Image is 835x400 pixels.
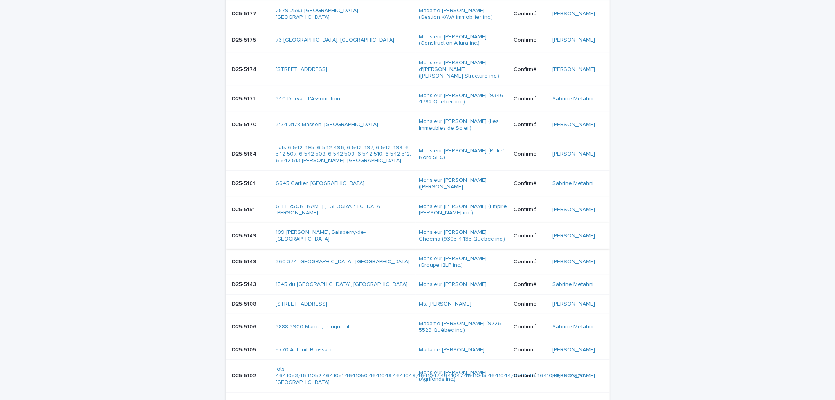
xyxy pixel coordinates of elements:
tr: D25-5177D25-5177 2579-2583 [GEOGRAPHIC_DATA], [GEOGRAPHIC_DATA] Madame [PERSON_NAME] (Gestion KAV... [226,1,610,27]
a: Sabrine Metahni [552,180,593,187]
a: Monsieur [PERSON_NAME] (Relief Nord SEC) [419,148,507,161]
a: Monsieur [PERSON_NAME] (9346-4782 Québec inc.) [419,92,507,106]
p: Confirmé [514,281,546,288]
p: D25-5143 [232,280,258,288]
a: Lots 6 542 495, 6 542 496, 6 542 497, 6 542 498, 6 542 507, 6 542 508, 6 542 509, 6 542 510, 6 54... [276,145,413,164]
a: 73 [GEOGRAPHIC_DATA], [GEOGRAPHIC_DATA] [276,37,394,43]
a: [PERSON_NAME] [552,121,595,128]
tr: D25-5105D25-5105 5770 Auteuil, Brossard Madame [PERSON_NAME] Confirmé[PERSON_NAME] [226,340,610,360]
a: [PERSON_NAME] [552,11,595,17]
p: Confirmé [514,66,546,73]
a: 5770 Auteuil, Brossard [276,347,333,353]
a: Sabrine Metahni [552,96,593,102]
a: Monsieur [PERSON_NAME] (Les Immeubles de Soleil) [419,118,507,132]
p: D25-5102 [232,371,258,379]
a: [PERSON_NAME] [552,233,595,239]
p: D25-5177 [232,9,258,17]
a: Monsieur [PERSON_NAME] (Agrifonds inc.) [419,369,507,383]
tr: D25-5149D25-5149 109 [PERSON_NAME], Salaberry-de-[GEOGRAPHIC_DATA] Monsieur [PERSON_NAME] Cheema ... [226,223,610,249]
p: Confirmé [514,151,546,157]
a: 360-374 [GEOGRAPHIC_DATA], [GEOGRAPHIC_DATA] [276,259,409,265]
tr: D25-5175D25-5175 73 [GEOGRAPHIC_DATA], [GEOGRAPHIC_DATA] Monsieur [PERSON_NAME] (Construction All... [226,27,610,53]
a: 3888-3900 Mance, Longueuil [276,324,349,330]
tr: D25-5151D25-5151 6 [PERSON_NAME] , [GEOGRAPHIC_DATA][PERSON_NAME] Monsieur [PERSON_NAME] (Empire ... [226,197,610,223]
tr: D25-5143D25-5143 1545 du [GEOGRAPHIC_DATA], [GEOGRAPHIC_DATA] Monsieur [PERSON_NAME] ConfirméSabr... [226,275,610,295]
a: 6 [PERSON_NAME] , [GEOGRAPHIC_DATA][PERSON_NAME] [276,203,413,217]
a: Sabrine Metahni [552,281,593,288]
a: Madame [PERSON_NAME] (9226-5529 Québec inc.) [419,320,507,334]
tr: D25-5171D25-5171 340 Dorval , L'Assomption Monsieur [PERSON_NAME] (9346-4782 Québec inc.) Confirm... [226,86,610,112]
a: Monsieur [PERSON_NAME] (Construction Allura inc.) [419,34,507,47]
a: 340 Dorval , L'Assomption [276,96,340,102]
p: Confirmé [514,37,546,43]
a: [PERSON_NAME] [552,151,595,157]
p: Confirmé [514,324,546,330]
p: D25-5170 [232,120,258,128]
a: Sabrine Metahni [552,324,593,330]
p: Confirmé [514,206,546,213]
tr: D25-5148D25-5148 360-374 [GEOGRAPHIC_DATA], [GEOGRAPHIC_DATA] Monsieur [PERSON_NAME] (Groupe i2LP... [226,249,610,275]
tr: D25-5106D25-5106 3888-3900 Mance, Longueuil Madame [PERSON_NAME] (9226-5529 Québec inc.) Confirmé... [226,314,610,340]
p: Confirmé [514,96,546,102]
tr: D25-5164D25-5164 Lots 6 542 495, 6 542 496, 6 542 497, 6 542 498, 6 542 507, 6 542 508, 6 542 509... [226,138,610,170]
tr: D25-5102D25-5102 lots 4641053,4641052,4641051,4641050,4641048,4641049,4641047,4641047,4641045,464... [226,360,610,392]
a: Monsieur [PERSON_NAME] ([PERSON_NAME] [419,177,507,190]
p: Confirmé [514,373,546,379]
tr: D25-5161D25-5161 6645 Cartier, [GEOGRAPHIC_DATA] Monsieur [PERSON_NAME] ([PERSON_NAME] ConfirméSa... [226,171,610,197]
p: D25-5175 [232,35,258,43]
a: Monsieur [PERSON_NAME] [419,281,487,288]
a: [PERSON_NAME] [552,347,595,353]
a: Monsieur [PERSON_NAME] d'[PERSON_NAME] ([PERSON_NAME] Structure inc.) [419,60,507,79]
a: 6645 Cartier, [GEOGRAPHIC_DATA] [276,180,364,187]
p: Confirmé [514,121,546,128]
a: 2579-2583 [GEOGRAPHIC_DATA], [GEOGRAPHIC_DATA] [276,7,413,21]
p: D25-5151 [232,205,257,213]
p: D25-5164 [232,149,258,157]
a: [STREET_ADDRESS] [276,301,327,308]
p: D25-5161 [232,179,257,187]
a: 109 [PERSON_NAME], Salaberry-de-[GEOGRAPHIC_DATA] [276,229,413,243]
tr: D25-5108D25-5108 [STREET_ADDRESS] Ms. [PERSON_NAME] Confirmé[PERSON_NAME] [226,295,610,314]
p: D25-5108 [232,299,258,308]
p: D25-5148 [232,257,258,265]
a: Madame [PERSON_NAME] (Gestion KAVA immobilier inc.) [419,7,507,21]
tr: D25-5174D25-5174 [STREET_ADDRESS] Monsieur [PERSON_NAME] d'[PERSON_NAME] ([PERSON_NAME] Structure... [226,53,610,86]
p: D25-5106 [232,322,258,330]
p: Confirmé [514,180,546,187]
a: [PERSON_NAME] [552,37,595,43]
p: D25-5149 [232,231,258,239]
a: Monsieur [PERSON_NAME] Cheema (9305-4435 Québec inc.) [419,229,507,243]
a: [STREET_ADDRESS] [276,66,327,73]
p: Confirmé [514,347,546,353]
a: [PERSON_NAME] [552,206,595,213]
p: D25-5174 [232,65,258,73]
a: Monsieur [PERSON_NAME] (Empire [PERSON_NAME] inc.) [419,203,507,217]
p: D25-5171 [232,94,257,102]
a: [PERSON_NAME] [552,301,595,308]
a: [PERSON_NAME] [552,259,595,265]
a: 3174-3178 Masson, [GEOGRAPHIC_DATA] [276,121,378,128]
a: 1545 du [GEOGRAPHIC_DATA], [GEOGRAPHIC_DATA] [276,281,408,288]
p: D25-5105 [232,345,258,353]
a: Monsieur [PERSON_NAME] (Groupe i2LP inc.) [419,255,507,269]
a: lots 4641053,4641052,4641051,4641050,4641048,4641049,4641047,4641047,4641045,4641044,4641046,4641... [276,366,584,386]
a: Madame [PERSON_NAME] [419,347,485,353]
tr: D25-5170D25-5170 3174-3178 Masson, [GEOGRAPHIC_DATA] Monsieur [PERSON_NAME] (Les Immeubles de Sol... [226,112,610,138]
p: Confirmé [514,233,546,239]
p: Confirmé [514,301,546,308]
p: Confirmé [514,11,546,17]
a: [PERSON_NAME] [552,373,595,379]
a: [PERSON_NAME] [552,66,595,73]
a: Ms. [PERSON_NAME] [419,301,471,308]
p: Confirmé [514,259,546,265]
